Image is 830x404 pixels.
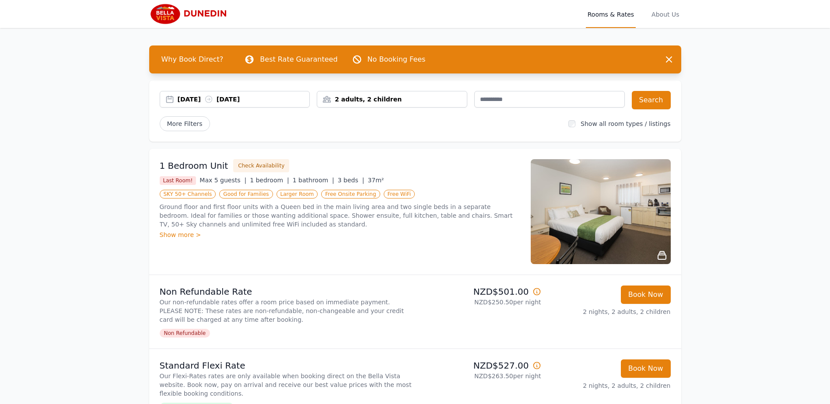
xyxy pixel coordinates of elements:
[160,359,412,372] p: Standard Flexi Rate
[384,190,415,199] span: Free WiFi
[160,190,216,199] span: SKY 50+ Channels
[621,286,671,304] button: Book Now
[160,230,520,239] div: Show more >
[160,298,412,324] p: Our non-refundable rates offer a room price based on immediate payment. PLEASE NOTE: These rates ...
[548,307,671,316] p: 2 nights, 2 adults, 2 children
[160,372,412,398] p: Our Flexi-Rates rates are only available when booking direct on the Bella Vista website. Book now...
[160,202,520,229] p: Ground floor and first floor units with a Queen bed in the main living area and two single beds i...
[419,286,541,298] p: NZD$501.00
[632,91,671,109] button: Search
[149,3,233,24] img: Bella Vista Dunedin
[321,190,380,199] span: Free Onsite Parking
[368,54,426,65] p: No Booking Fees
[178,95,310,104] div: [DATE] [DATE]
[621,359,671,378] button: Book Now
[160,176,196,185] span: Last Room!
[154,51,231,68] span: Why Book Direct?
[317,95,467,104] div: 2 adults, 2 children
[419,372,541,380] p: NZD$263.50 per night
[368,177,384,184] span: 37m²
[160,329,210,338] span: Non Refundable
[200,177,246,184] span: Max 5 guests |
[160,286,412,298] p: Non Refundable Rate
[250,177,289,184] span: 1 bedroom |
[233,159,289,172] button: Check Availability
[419,359,541,372] p: NZD$527.00
[581,120,670,127] label: Show all room types / listings
[160,116,210,131] span: More Filters
[160,160,228,172] h3: 1 Bedroom Unit
[219,190,273,199] span: Good for Families
[293,177,334,184] span: 1 bathroom |
[419,298,541,306] p: NZD$250.50 per night
[548,381,671,390] p: 2 nights, 2 adults, 2 children
[277,190,318,199] span: Larger Room
[338,177,364,184] span: 3 beds |
[260,54,337,65] p: Best Rate Guaranteed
